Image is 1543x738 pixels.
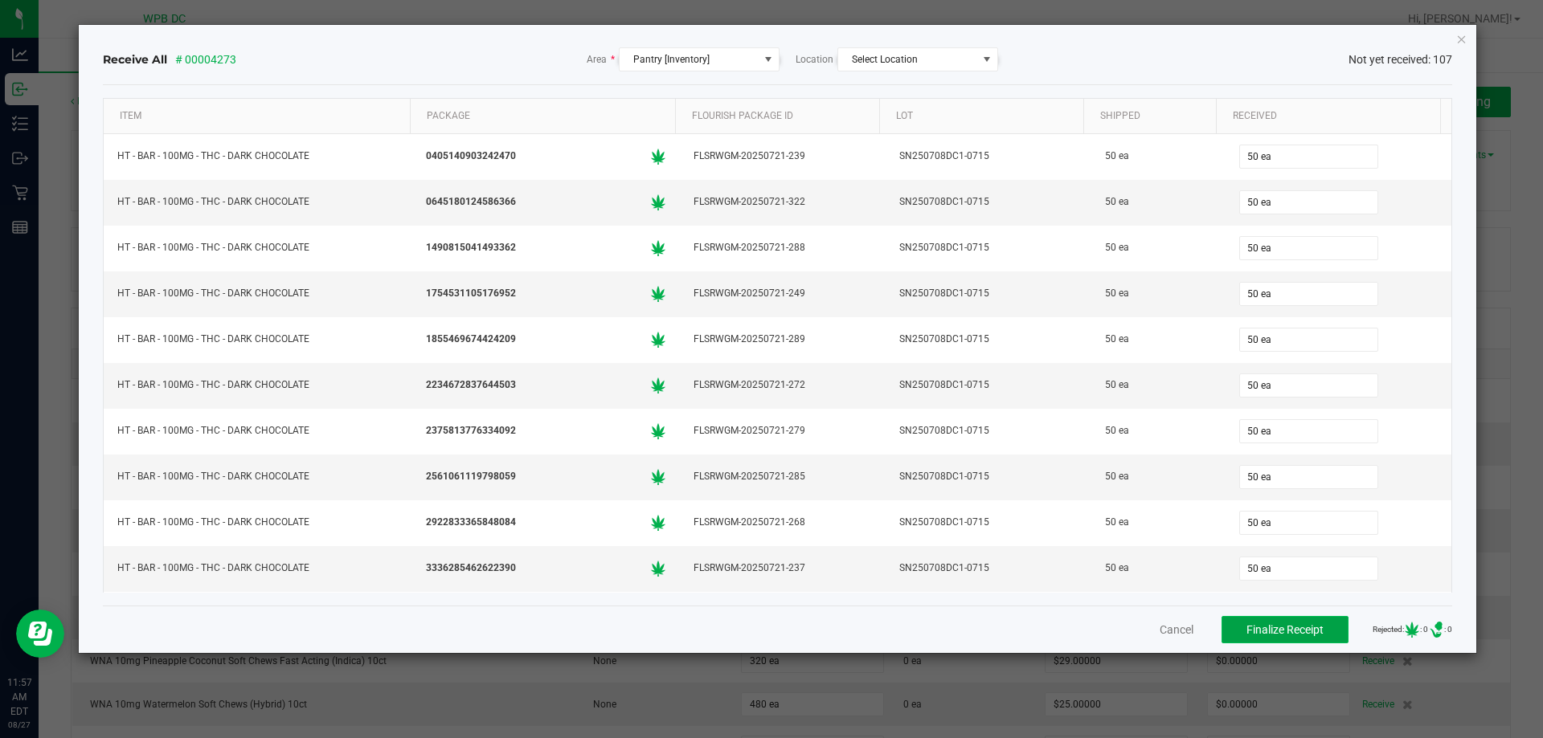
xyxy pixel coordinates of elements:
[113,328,403,351] div: HT - BAR - 100MG - THC - DARK CHOCOLATE
[895,190,1082,214] div: SN250708DC1-0715
[1428,622,1444,638] span: Number of Delivery Device barcodes either fully or partially rejected
[1101,465,1215,488] div: 50 ea
[1240,420,1377,442] input: 0 ea
[113,557,403,580] div: HT - BAR - 100MG - THC - DARK CHOCOLATE
[688,106,873,125] a: Flourish Package IDSortable
[852,54,918,65] span: Select Location
[1096,106,1209,125] a: ShippedSortable
[426,286,516,301] span: 1754531105176952
[113,419,403,442] div: HT - BAR - 100MG - THC - DARK CHOCOLATE
[426,423,516,438] span: 2375813776334092
[796,52,833,67] span: Location
[1240,374,1377,397] input: 0 ea
[1240,328,1377,351] input: 0 ea
[1101,419,1215,442] div: 50 ea
[113,373,403,397] div: HT - BAR - 100MG - THC - DARK CHOCOLATE
[426,469,516,484] span: 2561061119798059
[892,106,1077,125] a: LotSortable
[1240,466,1377,488] input: 0 ea
[1240,237,1377,259] input: 0 ea
[690,511,876,534] div: FLSRWGM-20250721-268
[1373,622,1452,638] span: Rejected: : 0 : 0
[895,419,1082,442] div: SN250708DC1-0715
[1246,623,1324,636] span: Finalize Receipt
[1240,283,1377,305] input: 0 ea
[113,511,403,534] div: HT - BAR - 100MG - THC - DARK CHOCOLATE
[116,106,403,125] div: Item
[426,561,516,576] span: 3336285462622390
[690,236,876,259] div: FLSRWGM-20250721-288
[690,465,876,488] div: FLSRWGM-20250721-285
[690,557,876,580] div: FLSRWGM-20250721-237
[1456,29,1467,48] button: Close
[113,236,403,259] div: HT - BAR - 100MG - THC - DARK CHOCOLATE
[1240,557,1377,580] input: 0 ea
[1240,512,1377,534] input: 0 ea
[1240,145,1377,168] input: 0 ea
[895,557,1082,580] div: SN250708DC1-0715
[895,373,1082,397] div: SN250708DC1-0715
[1229,106,1435,125] a: ReceivedSortable
[113,145,403,168] div: HT - BAR - 100MG - THC - DARK CHOCOLATE
[426,149,516,164] span: 0405140903242470
[426,194,516,210] span: 0645180124586366
[633,54,710,65] span: Pantry [Inventory]
[895,236,1082,259] div: SN250708DC1-0715
[1222,616,1349,643] button: Finalize Receipt
[690,282,876,305] div: FLSRWGM-20250721-249
[837,47,998,71] span: NO DATA FOUND
[690,419,876,442] div: FLSRWGM-20250721-279
[103,51,167,67] span: Receive All
[113,190,403,214] div: HT - BAR - 100MG - THC - DARK CHOCOLATE
[892,106,1077,125] div: Lot
[690,328,876,351] div: FLSRWGM-20250721-289
[1096,106,1209,125] div: Shipped
[1101,511,1215,534] div: 50 ea
[895,511,1082,534] div: SN250708DC1-0715
[426,377,516,393] span: 2234672837644503
[1101,373,1215,397] div: 50 ea
[116,106,403,125] a: ItemSortable
[1229,106,1435,125] div: Received
[426,332,516,347] span: 1855469674424209
[895,328,1082,351] div: SN250708DC1-0715
[1101,328,1215,351] div: 50 ea
[690,190,876,214] div: FLSRWGM-20250721-322
[16,610,64,658] iframe: Resource center
[895,282,1082,305] div: SN250708DC1-0715
[1404,622,1420,638] span: Number of Cannabis barcodes either fully or partially rejected
[688,106,873,125] div: Flourish Package ID
[1101,557,1215,580] div: 50 ea
[423,106,669,125] div: Package
[1101,282,1215,305] div: 50 ea
[426,515,516,530] span: 2922833365848084
[895,465,1082,488] div: SN250708DC1-0715
[426,240,516,255] span: 1490815041493362
[1349,51,1452,68] span: Not yet received: 107
[423,106,669,125] a: PackageSortable
[690,145,876,168] div: FLSRWGM-20250721-239
[587,52,615,67] span: Area
[895,145,1082,168] div: SN250708DC1-0715
[1101,190,1215,214] div: 50 ea
[1101,236,1215,259] div: 50 ea
[175,51,236,68] span: # 00004273
[1101,145,1215,168] div: 50 ea
[1160,622,1193,638] button: Cancel
[1240,191,1377,214] input: 0 ea
[113,282,403,305] div: HT - BAR - 100MG - THC - DARK CHOCOLATE
[113,465,403,488] div: HT - BAR - 100MG - THC - DARK CHOCOLATE
[690,373,876,397] div: FLSRWGM-20250721-272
